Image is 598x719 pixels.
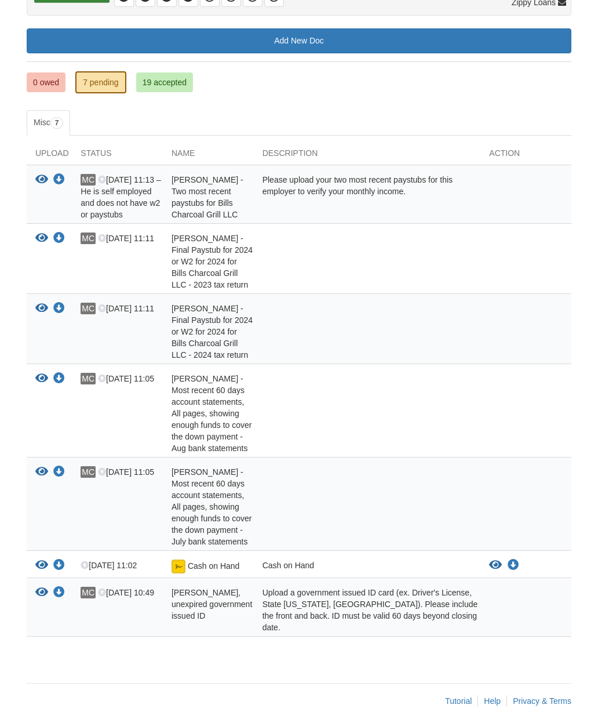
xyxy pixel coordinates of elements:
[53,589,65,598] a: Download Manuel Colchado - Valid, unexpired government issued ID
[27,147,72,165] div: Upload
[172,467,252,546] span: [PERSON_NAME] - Most recent 60 days account statements, All pages, showing enough funds to cover ...
[27,28,571,53] a: Add New Doc
[81,174,96,186] span: MC
[172,175,243,219] span: [PERSON_NAME] - Two most recent paystubs for Bills Charcoal Grill LLC
[484,696,501,706] a: Help
[81,466,96,478] span: MC
[35,174,48,186] button: View Manuel Colchado - Two most recent paystubs for Bills Charcoal Grill LLC
[513,696,571,706] a: Privacy & Terms
[27,72,65,92] a: 0 owed
[98,234,154,243] span: [DATE] 11:11
[53,304,65,314] a: Download Manuel Colchado - Final Paystub for 2024 or W2 for 2024 for Bills Charcoal Grill LLC - 2...
[53,468,65,477] a: Download Manuel Colchado - Most recent 60 days account statements, All pages, showing enough fund...
[50,117,64,129] span: 7
[98,588,154,597] span: [DATE] 10:49
[72,147,163,165] div: Status
[35,587,48,599] button: View Manuel Colchado - Valid, unexpired government issued ID
[35,373,48,385] button: View Manuel Colchado - Most recent 60 days account statements, All pages, showing enough funds to...
[53,234,65,244] a: Download Manuel Colchado - Final Paystub for 2024 or W2 for 2024 for Bills Charcoal Grill LLC - 2...
[81,303,96,314] span: MC
[53,561,65,571] a: Download Cash on Hand
[508,561,519,570] a: Download Cash on Hand
[254,587,481,633] div: Upload a government issued ID card (ex. Driver's License, State [US_STATE], [GEOGRAPHIC_DATA]). P...
[480,147,571,165] div: Action
[81,233,96,244] span: MC
[35,466,48,478] button: View Manuel Colchado - Most recent 60 days account statements, All pages, showing enough funds to...
[81,373,96,384] span: MC
[136,72,193,92] a: 19 accepted
[81,587,96,598] span: MC
[98,374,154,383] span: [DATE] 11:05
[27,110,70,136] a: Misc
[172,560,185,573] img: Document fully signed
[53,176,65,185] a: Download Manuel Colchado - Two most recent paystubs for Bills Charcoal Grill LLC
[35,560,48,572] button: View Cash on Hand
[489,560,502,571] button: View Cash on Hand
[35,233,48,245] button: View Manuel Colchado - Final Paystub for 2024 or W2 for 2024 for Bills Charcoal Grill LLC - 2023 ...
[254,560,481,575] div: Cash on Hand
[35,303,48,315] button: View Manuel Colchado - Final Paystub for 2024 or W2 for 2024 for Bills Charcoal Grill LLC - 2024 ...
[188,561,240,571] span: Cash on Hand
[172,304,253,359] span: [PERSON_NAME] - Final Paystub for 2024 or W2 for 2024 for Bills Charcoal Grill LLC - 2024 tax return
[98,467,154,477] span: [DATE] 11:05
[445,696,472,706] a: Tutorial
[254,174,481,220] div: Please upload your two most recent paystubs for this employer to verify your monthly income.
[254,147,481,165] div: Description
[163,147,254,165] div: Name
[172,588,252,620] span: [PERSON_NAME], unexpired government issued ID
[75,71,126,93] a: 7 pending
[81,175,161,219] span: [DATE] 11:13 – He is self employed and does not have w2 or paystubs
[172,374,252,453] span: [PERSON_NAME] - Most recent 60 days account statements, All pages, showing enough funds to cover ...
[172,234,253,289] span: [PERSON_NAME] - Final Paystub for 2024 or W2 for 2024 for Bills Charcoal Grill LLC - 2023 tax return
[98,304,154,313] span: [DATE] 11:11
[53,375,65,384] a: Download Manuel Colchado - Most recent 60 days account statements, All pages, showing enough fund...
[81,561,137,570] span: [DATE] 11:02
